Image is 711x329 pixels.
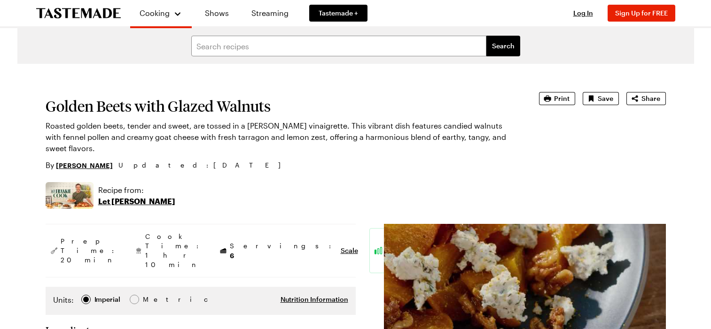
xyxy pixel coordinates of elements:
button: Nutrition Information [281,295,348,304]
span: Cooking [140,8,170,17]
span: Share [641,94,660,103]
a: [PERSON_NAME] [56,160,113,170]
span: Save [598,94,613,103]
span: Imperial [94,294,121,305]
a: Tastemade + [309,5,367,22]
span: Sign Up for FREE [615,9,668,17]
button: Sign Up for FREE [608,5,675,22]
span: Updated : [DATE] [118,160,290,170]
p: By [46,160,113,171]
span: Metric [143,294,164,305]
div: Imperial [94,294,120,305]
input: Search recipes [191,36,486,56]
span: Cook Time: 1 hr 10 min [145,232,203,269]
span: Tastemade + [319,8,358,18]
button: Scale [341,246,358,255]
button: Save recipe [583,92,619,105]
a: To Tastemade Home Page [36,8,121,19]
button: filters [486,36,520,56]
span: 6 [230,251,234,260]
p: Let [PERSON_NAME] [98,196,175,207]
div: Imperial Metric [53,294,163,307]
p: Roasted golden beets, tender and sweet, are tossed in a [PERSON_NAME] vinaigrette. This vibrant d... [46,120,513,154]
label: Units: [53,294,74,306]
a: Recipe from:Let [PERSON_NAME] [98,184,175,207]
span: Print [554,94,570,103]
h1: Golden Beets with Glazed Walnuts [46,98,513,115]
button: Share [626,92,666,105]
span: Search [492,41,515,51]
span: Log In [573,9,593,17]
p: Recipe from: [98,184,175,196]
button: Print [539,92,575,105]
div: Metric [143,294,163,305]
button: Log In [564,8,602,18]
img: Show where recipe is used [46,182,94,209]
span: Servings: [230,241,336,260]
button: Cooking [140,4,182,23]
span: Prep Time: 20 min [61,237,119,265]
